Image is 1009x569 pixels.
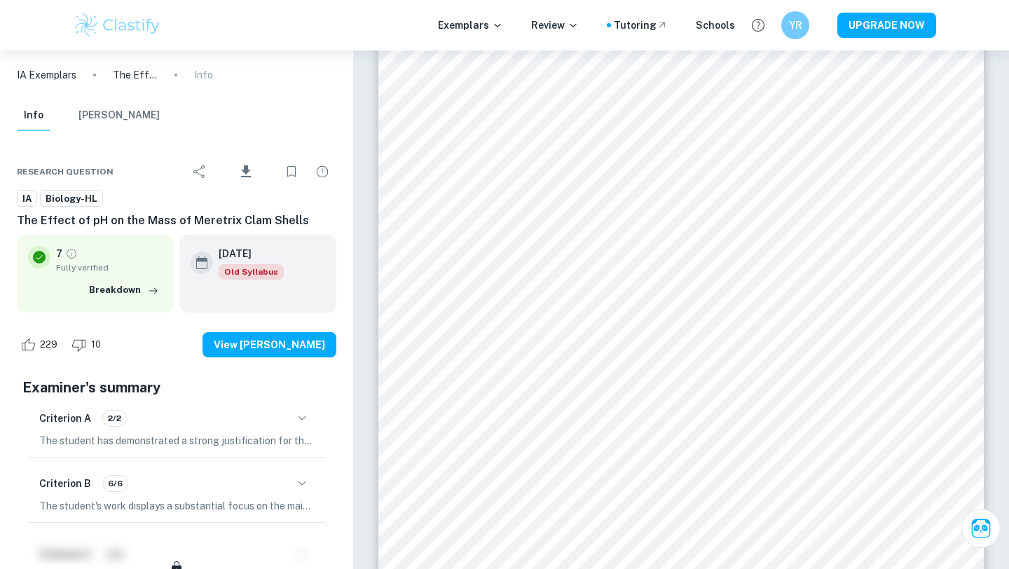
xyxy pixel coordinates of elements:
button: UPGRADE NOW [837,13,936,38]
span: 229 [32,338,65,352]
span: Fully verified [56,261,163,274]
button: YR [781,11,809,39]
p: Review [531,18,579,33]
p: The Effect of pH on the Mass of Meretrix Clam Shells [113,67,158,83]
button: View [PERSON_NAME] [203,332,336,357]
p: The student has demonstrated a strong justification for their topic choice and research question,... [39,433,314,448]
span: 2/2 [103,412,126,425]
span: Old Syllabus [219,264,284,280]
div: Download [217,153,275,190]
h6: Criterion B [39,476,91,491]
a: Schools [696,18,735,33]
button: [PERSON_NAME] [78,100,160,131]
div: Like [17,334,65,356]
div: Bookmark [277,158,306,186]
div: Dislike [68,334,109,356]
button: Ask Clai [961,509,1001,548]
span: 6/6 [103,477,128,490]
p: Exemplars [438,18,503,33]
a: Grade fully verified [65,247,78,260]
button: Breakdown [85,280,163,301]
h5: Examiner's summary [22,377,331,398]
div: Share [186,158,214,186]
div: Starting from the May 2025 session, the Biology IA requirements have changed. It's OK to refer to... [219,264,284,280]
h6: [DATE] [219,246,273,261]
button: Help and Feedback [746,13,770,37]
img: Clastify logo [73,11,162,39]
h6: YR [788,18,804,33]
span: 10 [83,338,109,352]
p: 7 [56,246,62,261]
h6: Criterion A [39,411,91,426]
p: Info [194,67,213,83]
div: Report issue [308,158,336,186]
span: IA [18,192,36,206]
a: IA Exemplars [17,67,76,83]
h6: The Effect of pH on the Mass of Meretrix Clam Shells [17,212,336,229]
span: Biology-HL [41,192,102,206]
a: IA [17,190,37,207]
a: Biology-HL [40,190,103,207]
a: Tutoring [614,18,668,33]
button: Info [17,100,50,131]
span: Research question [17,165,114,178]
p: The student's work displays a substantial focus on the main topic of the research by indicating t... [39,498,314,514]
